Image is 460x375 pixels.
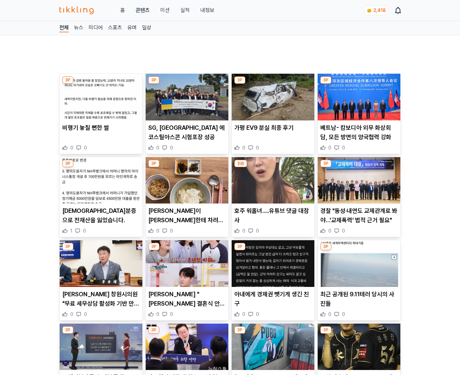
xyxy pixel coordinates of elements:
[148,160,159,167] div: 3P
[108,24,122,32] a: 스포츠
[317,240,401,321] div: 3P 최근 공개된 9.11테러 당시의 사진들 최근 공개된 9.11테러 당시의 사진들 0 0
[317,157,401,238] div: 3P 경찰 "동성·내연도 교제관계로 봐야…'교제폭력' 법적 근거 필요" 경찰 "동성·내연도 교제관계로 봐야…'교제폭력' 법적 근거 필요" 0 0
[320,243,331,250] div: 3P
[89,24,103,32] a: 미디어
[136,6,150,14] a: 콘텐츠
[317,73,401,154] div: 3P 베트남- 캄보디아 외무 화상회담, 모든 방면의 양국협력 강화 베트남- 캄보디아 외무 화상회담, 모든 방면의 양국협력 강화 0 0
[232,240,314,287] img: 아내에게 경제권 뺏기게 생긴 친구
[318,240,400,287] img: 최근 공개된 9.11테러 당시의 사진들
[60,157,142,204] img: 위조신분증으로 전재산을 잃었습니다.
[74,24,83,32] a: 뉴스
[62,76,73,84] div: 3P
[62,290,140,308] p: [PERSON_NAME] 창원시의원 "무료 세무상담 활성화 기반 만든다"
[318,157,400,204] img: 경찰 "동성·내연도 교제관계로 봐야…'교제폭력' 법적 근거 필요"
[200,6,214,14] a: 내정보
[127,24,137,32] a: 유머
[156,144,159,151] span: 0
[62,160,73,167] div: 3P
[342,144,345,151] span: 0
[232,157,314,204] img: 호주 워홀녀.....유튜브 댓글 대참사
[148,290,226,308] p: [PERSON_NAME] "[PERSON_NAME] 결혼식 안 부르며 장소·시간 SNS 공개"
[231,240,315,321] div: 3P 아내에게 경제권 뺏기게 생긴 친구 아내에게 경제권 뺏기게 생긴 친구 0 0
[256,311,259,318] span: 0
[234,326,245,334] div: 3P
[145,73,229,154] div: 3P SG, 우크라이나서 에코스틸아스콘 시험포장 성공 SG, [GEOGRAPHIC_DATA] 에코스틸아스콘 시험포장 성공 0 0
[83,228,86,234] span: 0
[320,123,398,142] p: 베트남- 캄보디아 외무 화상회담, 모든 방면의 양국협력 강화
[148,243,159,250] div: 3P
[59,240,143,321] div: 3P 홍용채 창원시의원 "무료 세무상담 활성화 기반 만든다" [PERSON_NAME] 창원시의원 "무료 세무상담 활성화 기반 만든다" 0 0
[318,74,400,120] img: 베트남- 캄보디아 외무 화상회담, 모든 방면의 양국협력 강화
[328,144,331,151] span: 0
[320,326,331,334] div: 3P
[148,76,159,84] div: 3P
[146,74,228,120] img: SG, 우크라이나서 에코스틸아스콘 시험포장 성공
[234,160,247,167] div: 읽음
[84,311,87,318] span: 0
[328,311,331,318] span: 0
[318,324,400,370] img: '4위 사수' KT 이강철 감독 "권동진의 귀중한 결승타 덕분에 승리"
[160,6,170,14] button: 미션
[148,123,226,142] p: SG, [GEOGRAPHIC_DATA] 에코스틸아스콘 시험포장 성공
[146,157,228,204] img: 카라 한승연이 강지영한테 차려준 밥상
[70,228,72,234] span: 1
[148,206,226,225] p: [PERSON_NAME]이 [PERSON_NAME]한테 차려준 밥상
[180,6,190,14] a: 실적
[62,206,140,225] p: [DEMOGRAPHIC_DATA]분증으로 전재산을 잃었습니다.
[320,290,398,308] p: 최근 공개된 9.11테러 당시의 사진들
[59,24,69,32] a: 전체
[320,76,331,84] div: 3P
[234,290,312,308] p: 아내에게 경제권 뺏기게 생긴 친구
[364,5,387,15] a: coin 2,418
[146,324,228,370] img: 李 "원전 가동에 최소 15년 걸려"…재생에너지 늘어나나
[367,8,372,13] img: coin
[84,144,87,151] span: 0
[234,76,245,84] div: 3P
[320,206,398,225] p: 경찰 "동성·내연도 교제관계로 봐야…'교제폭력' 법적 근거 필요"
[148,326,159,334] div: 3P
[59,6,94,14] img: 티끌링
[60,324,142,370] img: 고액연봉자들의 '배부른 투쟁'?…"4.5일제 하자!" 금융노조 총파업
[156,311,159,318] span: 0
[59,73,143,154] div: 3P 비행기 놓칠 뻔한 썰 비행기 놓칠 뻔한 썰 0 0
[70,144,73,151] span: 0
[156,228,159,234] span: 0
[145,240,229,321] div: 3P 주우재 "김종국 결혼식 안 부르며 장소·시간 SNS 공개" [PERSON_NAME] "[PERSON_NAME] 결혼식 안 부르며 장소·시간 SNS 공개" 0 0
[170,144,173,151] span: 0
[59,157,143,238] div: 3P 위조신분증으로 전재산을 잃었습니다. [DEMOGRAPHIC_DATA]분증으로 전재산을 잃었습니다. 1 0
[231,73,315,154] div: 3P 가평 EV9 분실 최종 후기 가평 EV9 분실 최종 후기 0 0
[234,243,245,250] div: 3P
[142,24,151,32] a: 일상
[62,243,73,250] div: 3P
[232,324,314,370] img: [르포] 지드래곤, '배그'를 만나다...글로벌 아티스트와 함께하는 '펍지 성수'
[62,326,73,334] div: 3P
[120,6,125,14] a: 홈
[232,74,314,120] img: 가평 EV9 분실 최종 후기
[70,311,73,318] span: 0
[234,123,312,132] p: 가평 EV9 분실 최종 후기
[145,157,229,238] div: 3P 카라 한승연이 강지영한테 차려준 밥상 [PERSON_NAME]이 [PERSON_NAME]한테 차려준 밥상 0 0
[242,311,245,318] span: 0
[256,228,259,234] span: 0
[242,228,245,234] span: 0
[170,228,173,234] span: 0
[146,240,228,287] img: 주우재 "김종국 결혼식 안 부르며 장소·시간 SNS 공개"
[231,157,315,238] div: 읽음 호주 워홀녀.....유튜브 댓글 대참사 호주 워홀녀.....유튜브 댓글 대참사 0 0
[170,311,173,318] span: 0
[60,74,142,120] img: 비행기 놓칠 뻔한 썰
[60,240,142,287] img: 홍용채 창원시의원 "무료 세무상담 활성화 기반 만든다"
[234,206,312,225] p: 호주 워홀녀.....유튜브 댓글 대참사
[328,228,331,234] span: 0
[242,144,245,151] span: 0
[62,123,140,132] p: 비행기 놓칠 뻔한 썰
[320,160,331,167] div: 3P
[373,8,386,13] span: 2,418
[342,311,345,318] span: 0
[342,228,345,234] span: 0
[256,144,259,151] span: 0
